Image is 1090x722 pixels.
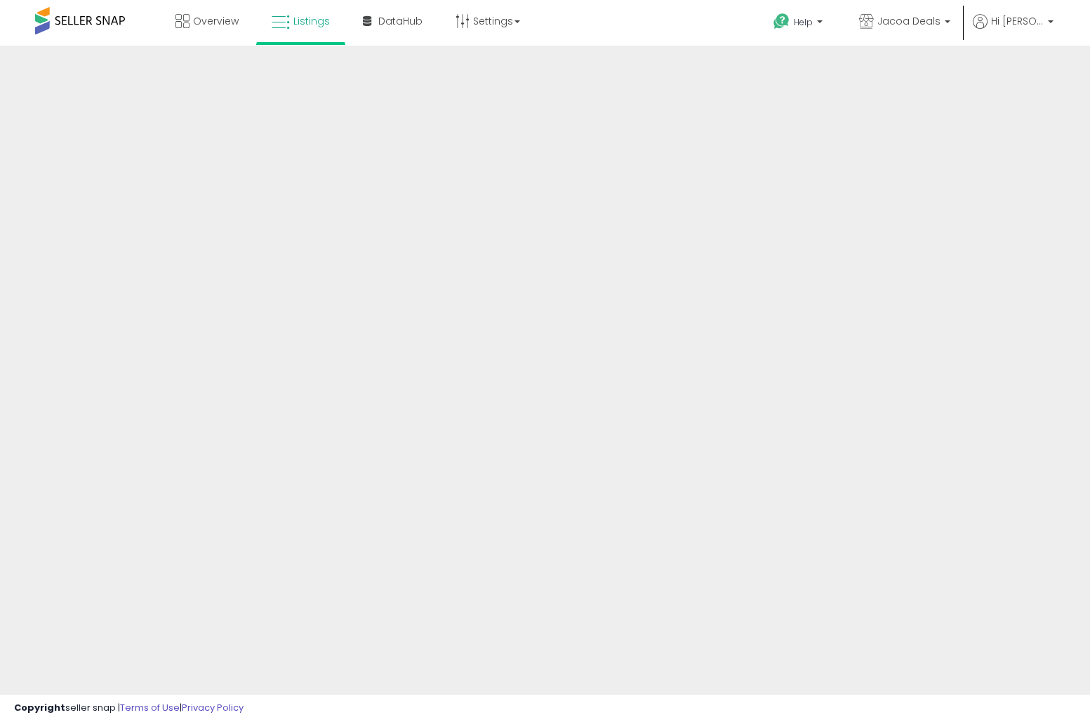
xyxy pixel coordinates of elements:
[991,14,1044,28] span: Hi [PERSON_NAME]
[293,14,330,28] span: Listings
[378,14,423,28] span: DataHub
[877,14,941,28] span: Jacoa Deals
[193,14,239,28] span: Overview
[773,13,790,30] i: Get Help
[794,16,813,28] span: Help
[762,2,837,46] a: Help
[973,14,1054,46] a: Hi [PERSON_NAME]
